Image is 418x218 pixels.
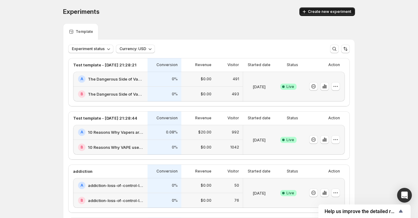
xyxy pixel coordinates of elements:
[201,198,211,203] p: $0.00
[227,62,239,67] p: Visitor
[201,183,211,188] p: $0.00
[73,168,93,174] p: addiction
[325,208,397,214] span: Help us improve the detailed report for A/B campaigns
[76,29,93,34] p: Template
[201,77,211,81] p: $0.00
[172,183,178,188] p: 0%
[195,169,211,174] p: Revenue
[232,130,239,135] p: 992
[116,45,155,53] button: Currency: USD
[73,62,136,68] p: Test template - [DATE] 21:28:21
[227,169,239,174] p: Visitor
[328,62,340,67] p: Action
[253,137,266,143] p: [DATE]
[73,115,137,121] p: Test template - [DATE] 21:28:44
[81,77,83,81] h2: A
[299,7,355,16] button: Create new experiment
[325,208,404,215] button: Show survey - Help us improve the detailed report for A/B campaigns
[286,84,294,89] span: Live
[286,137,294,142] span: Live
[201,92,211,97] p: $0.00
[308,9,351,14] span: Create new experiment
[201,145,211,150] p: $0.00
[248,116,270,121] p: Started date
[81,92,83,97] h2: B
[328,116,340,121] p: Action
[233,77,239,81] p: 491
[232,92,239,97] p: 493
[287,116,298,121] p: Status
[68,45,113,53] button: Experiment status
[341,45,350,53] button: Sort the results
[248,62,270,67] p: Started date
[81,198,83,203] h2: B
[286,191,294,196] span: Live
[195,62,211,67] p: Revenue
[172,198,178,203] p: 0%
[248,169,270,174] p: Started date
[287,169,298,174] p: Status
[156,62,178,67] p: Conversion
[253,190,266,196] p: [DATE]
[234,198,239,203] p: 76
[227,116,239,121] p: Visitor
[156,116,178,121] p: Conversion
[81,145,83,150] h2: B
[88,76,144,82] h2: The Dangerous Side of Vaping - [MEDICAL_DATA] ATEST
[88,144,144,150] h2: 10 Reasons Why VAPE users are Switching to Nuevo BTEST
[397,188,412,203] div: Open Intercom Messenger
[234,183,239,188] p: 50
[88,129,144,135] h2: 10 Reasons Why Vapers are Switching to Nuevo ATEST
[88,197,144,204] h2: addiction-loss-of-control-landing-page BTEST
[172,92,178,97] p: 0%
[88,182,144,188] h2: addiction-loss-of-control-landing-page ATEST
[253,84,266,90] p: [DATE]
[328,169,340,174] p: Action
[287,62,298,67] p: Status
[166,130,178,135] p: 0.08%
[198,130,211,135] p: $20.00
[230,145,239,150] p: 1042
[172,77,178,81] p: 0%
[120,46,146,51] span: Currency: USD
[172,145,178,150] p: 0%
[88,91,144,97] h2: The Dangerous Side of Vaping - [MEDICAL_DATA] BTEST
[81,130,83,135] h2: A
[156,169,178,174] p: Conversion
[195,116,211,121] p: Revenue
[81,183,83,188] h2: A
[63,8,100,15] span: Experiments
[72,46,105,51] span: Experiment status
